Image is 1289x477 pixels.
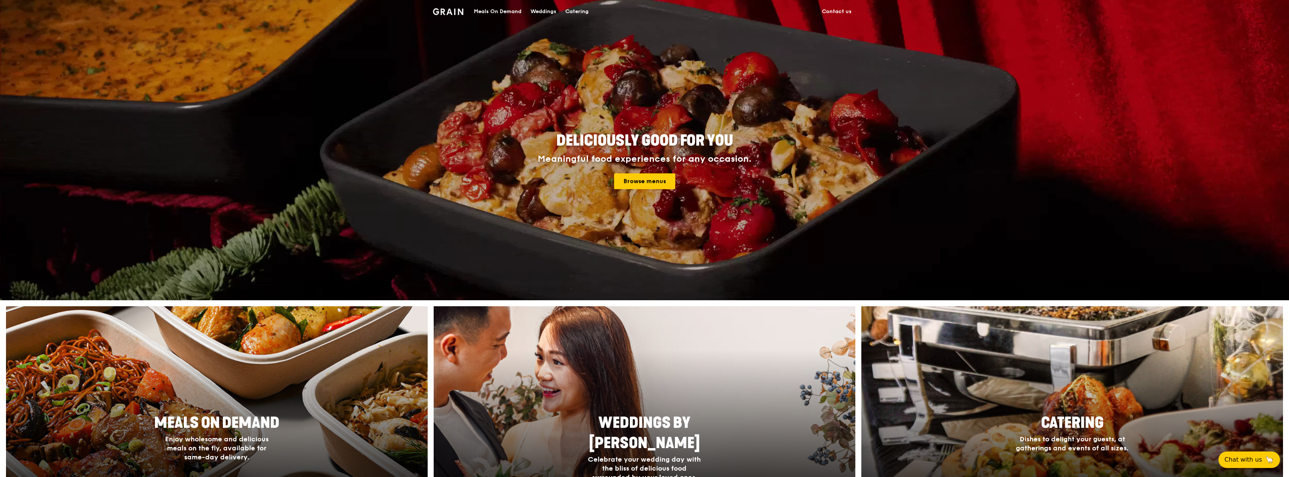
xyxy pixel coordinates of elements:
[526,0,561,23] a: Weddings
[509,154,780,164] div: Meaningful food experiences for any occasion.
[474,0,521,23] div: Meals On Demand
[1041,414,1104,432] span: Catering
[154,414,279,432] span: Meals On Demand
[165,435,269,461] span: Enjoy wholesome and delicious meals on the fly, available for same-day delivery.
[1218,451,1280,468] button: Chat with us🦙
[817,0,856,23] a: Contact us
[589,414,700,452] span: Weddings by [PERSON_NAME]
[1016,435,1128,452] span: Dishes to delight your guests, at gatherings and events of all sizes.
[1265,455,1274,464] span: 🦙
[565,0,589,23] div: Catering
[556,132,733,150] span: Deliciously good for you
[1224,455,1262,464] span: Chat with us
[530,0,556,23] div: Weddings
[561,0,593,23] a: Catering
[614,173,675,189] a: Browse menus
[433,8,463,15] img: Grain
